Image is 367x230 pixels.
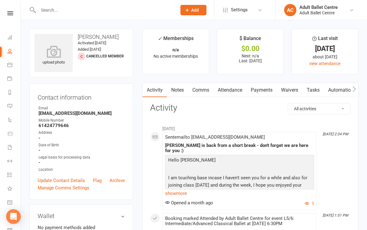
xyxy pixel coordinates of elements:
a: Tasks [302,83,324,97]
i: [DATE] 2:34 PM [323,132,348,136]
a: Attendance [213,83,247,97]
h3: [PERSON_NAME] [35,34,128,40]
div: $0.00 [223,46,278,52]
i: [DATE] 1:51 PM [323,213,348,217]
div: Adult Ballet Centre [299,5,338,10]
i: ✓ [158,36,162,42]
div: Adult Ballet Centre [299,10,338,16]
a: Reports [7,86,21,100]
div: about [DATE] [297,53,353,60]
a: view attendance [309,61,340,66]
strong: - [39,160,125,165]
a: show more [165,189,314,198]
button: Add [180,5,206,15]
span: Cancelled member [86,54,124,58]
span: Add [191,8,199,13]
time: Added [DATE] [78,47,101,52]
h3: Wallet [38,213,125,219]
div: AC [284,4,296,16]
a: What's New [7,182,21,196]
a: Notes [167,83,188,97]
a: People [7,45,21,59]
strong: n/a [172,47,179,52]
strong: [EMAIL_ADDRESS][DOMAIN_NAME] [39,111,125,116]
h3: Contact information [38,92,125,101]
a: General attendance kiosk mode [7,196,21,210]
h3: Activity [150,103,350,113]
input: Search... [36,6,172,14]
p: Next: n/a Last: [DATE] [223,53,278,63]
a: Flag [93,177,102,184]
div: Address [39,130,125,136]
a: Calendar [7,59,21,72]
time: Activated [DATE] [78,41,106,45]
span: Settings [231,3,248,17]
div: $ Balance [239,35,261,46]
strong: 61424779646 [39,123,125,128]
div: Last visit [312,35,338,46]
a: Automations [324,83,360,97]
a: Archive [109,177,125,184]
div: Email [39,105,125,111]
p: Hello [PERSON_NAME] [167,156,313,165]
div: [DATE] [297,46,353,52]
div: Date of Birth [39,142,125,148]
li: [DATE] [150,122,350,132]
a: Payments [247,83,277,97]
span: No active memberships [154,54,198,59]
a: Waivers [277,83,302,97]
a: Product Sales [7,127,21,141]
div: upload photo [35,46,73,66]
a: Comms [188,83,213,97]
span: Opened a month ago [165,200,213,206]
div: Location [39,167,125,173]
button: 1 [305,200,314,207]
strong: - [39,148,125,153]
strong: - [39,135,125,141]
a: Dashboard [7,31,21,45]
div: Open Intercom Messenger [6,209,21,224]
p: I am touching base incase I haven't seen you for a while and also for joining class [DATE] and du... [167,174,313,205]
a: Update Contact Details [38,177,85,184]
a: Manage Comms Settings [38,184,89,192]
div: Memberships [158,35,194,46]
a: Activity [143,83,167,97]
div: Mobile Number [39,118,125,123]
div: Booking marked Attended by Adult Ballet Centre for event L5/6: Intermediate/Advanced Classical Ba... [165,216,314,226]
a: Payments [7,72,21,86]
div: Legal basis for processing data [39,155,125,160]
span: Sent email to [EMAIL_ADDRESS][DOMAIN_NAME] [165,134,265,140]
div: [PERSON_NAME] is back from a short break - don't forget we are here for you :) [165,143,314,153]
